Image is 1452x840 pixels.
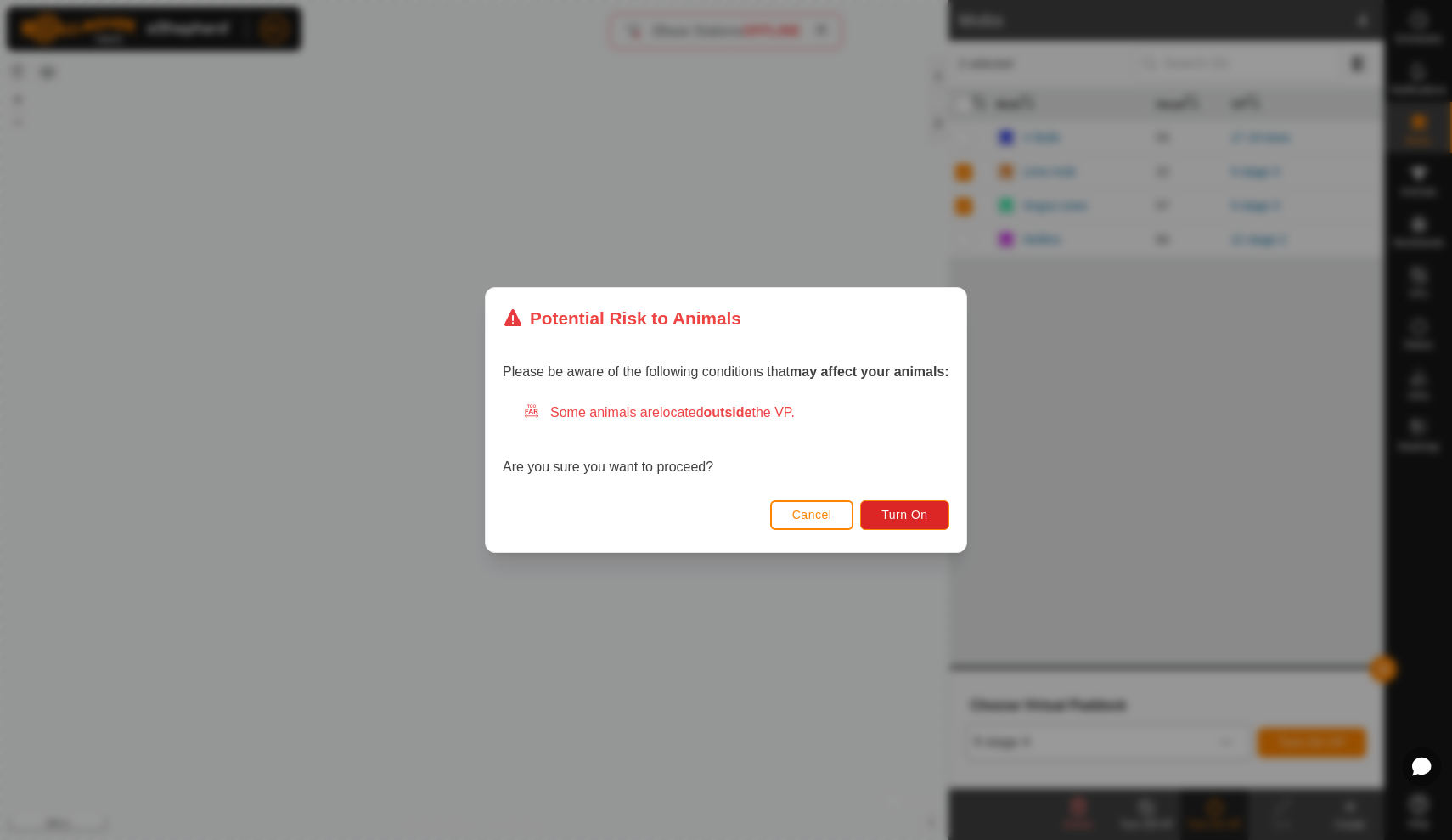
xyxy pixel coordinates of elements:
[523,403,949,423] div: Some animals are
[861,500,949,530] button: Turn On
[792,508,832,521] span: Cancel
[503,403,949,477] div: Are you sure you want to proceed?
[790,364,949,379] strong: may affect your animals:
[704,405,752,420] strong: outside
[503,305,741,331] div: Potential Risk to Animals
[882,508,928,521] span: Turn On
[503,364,949,379] span: Please be aware of the following conditions that
[660,405,795,420] span: located the VP.
[770,500,854,530] button: Cancel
